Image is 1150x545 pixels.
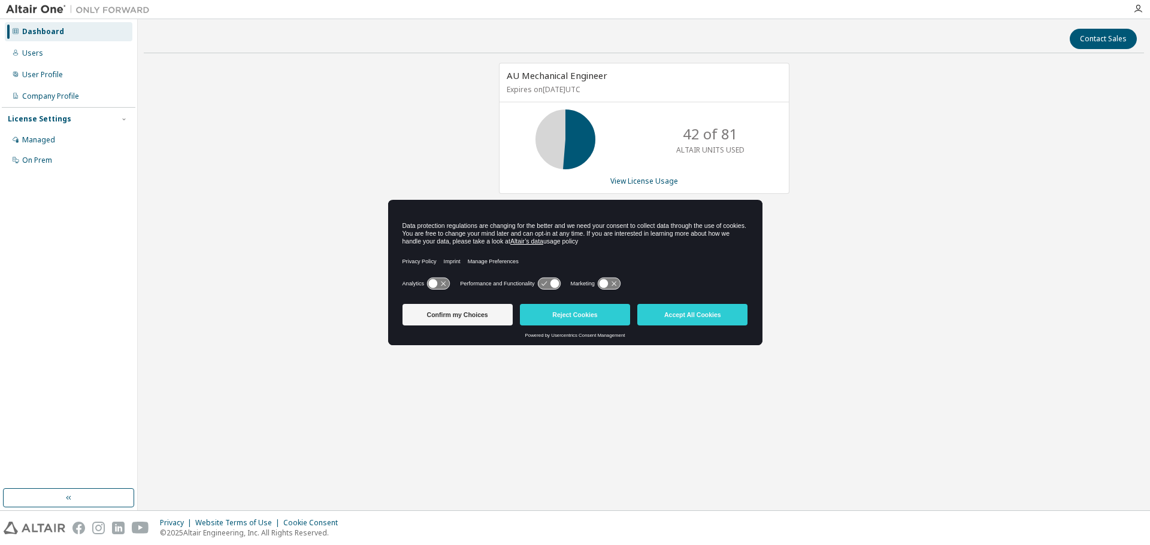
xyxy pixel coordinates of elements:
[507,69,607,81] span: AU Mechanical Engineer
[22,27,64,36] div: Dashboard
[683,124,738,144] p: 42 of 81
[22,70,63,80] div: User Profile
[132,522,149,534] img: youtube.svg
[4,522,65,534] img: altair_logo.svg
[676,145,745,155] p: ALTAIR UNITS USED
[283,518,345,528] div: Cookie Consent
[1070,29,1137,49] button: Contact Sales
[195,518,283,528] div: Website Terms of Use
[8,114,71,124] div: License Settings
[22,48,43,58] div: Users
[72,522,85,534] img: facebook.svg
[6,4,156,16] img: Altair One
[507,84,779,95] p: Expires on [DATE] UTC
[610,176,678,186] a: View License Usage
[22,135,55,145] div: Managed
[160,528,345,538] p: © 2025 Altair Engineering, Inc. All Rights Reserved.
[22,156,52,165] div: On Prem
[92,522,105,534] img: instagram.svg
[160,518,195,528] div: Privacy
[112,522,125,534] img: linkedin.svg
[22,92,79,101] div: Company Profile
